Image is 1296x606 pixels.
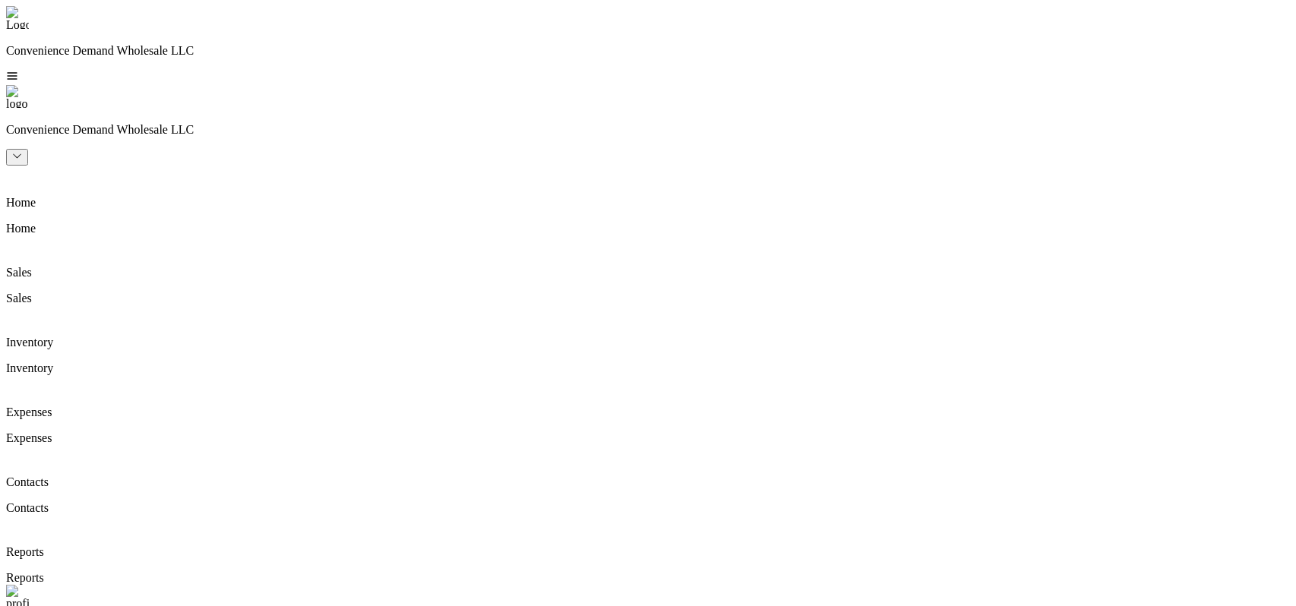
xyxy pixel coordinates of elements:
p: Convenience Demand Wholesale LLC [6,44,1290,58]
span: Inventory [6,361,53,374]
span: Reports [6,571,44,584]
span: Contacts [6,501,49,514]
iframe: LiveChat chat widget [1232,542,1296,606]
p: Expenses [6,406,1290,419]
p: Contacts [6,475,1290,489]
span: Expenses [6,431,52,444]
p: Sales [6,266,1290,279]
span: Home [6,222,36,235]
img: Logo [6,6,29,29]
img: logo [6,85,29,108]
p: Inventory [6,336,1290,349]
p: Home [6,196,1290,210]
p: Reports [6,545,1290,559]
span: Sales [6,292,32,305]
p: Convenience Demand Wholesale LLC [6,123,1290,137]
